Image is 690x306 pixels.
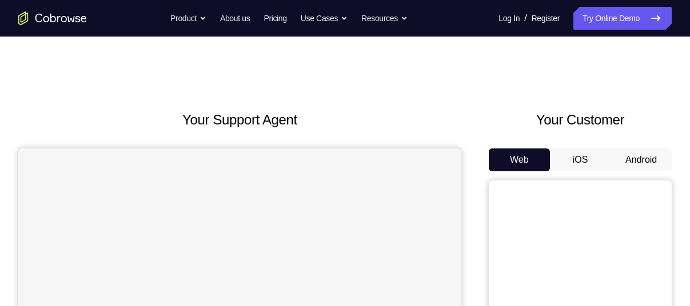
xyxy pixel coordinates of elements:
[18,110,461,130] h2: Your Support Agent
[264,7,286,30] a: Pricing
[611,148,672,171] button: Android
[573,7,672,30] a: Try Online Demo
[18,11,87,25] a: Go to the home page
[361,7,408,30] button: Resources
[498,7,520,30] a: Log In
[301,7,348,30] button: Use Cases
[532,7,560,30] a: Register
[489,148,550,171] button: Web
[524,11,527,25] span: /
[550,148,611,171] button: iOS
[170,7,206,30] button: Product
[220,7,250,30] a: About us
[489,110,672,130] h2: Your Customer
